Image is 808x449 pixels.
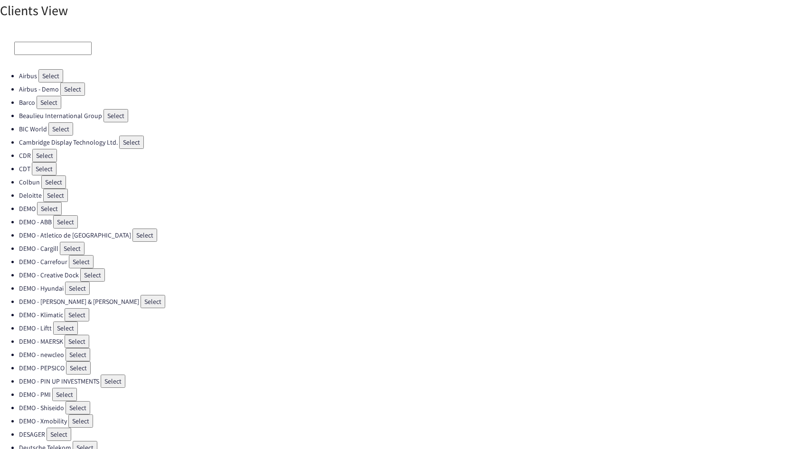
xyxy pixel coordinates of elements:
[19,282,808,295] li: DEMO - Hyundai
[19,136,808,149] li: Cambridge Display Technology Ltd.
[19,321,808,335] li: DEMO - Liftt
[47,428,71,441] button: Select
[65,335,89,348] button: Select
[101,375,125,388] button: Select
[60,82,85,96] button: Select
[19,375,808,388] li: DEMO - PIN UP INVESTMENTS
[60,242,85,255] button: Select
[66,361,91,375] button: Select
[19,149,808,162] li: CDR
[38,69,63,82] button: Select
[141,295,165,308] button: Select
[37,96,61,109] button: Select
[19,268,808,282] li: DEMO - Creative Dock
[19,69,808,82] li: Airbus
[19,162,808,175] li: CDT
[19,202,808,215] li: DEMO
[103,109,128,122] button: Select
[119,136,144,149] button: Select
[53,321,78,335] button: Select
[132,229,157,242] button: Select
[19,335,808,348] li: DEMO - MAERSK
[19,189,808,202] li: Deloitte
[761,403,808,449] iframe: Chat Widget
[19,109,808,122] li: Beaulieu International Group
[761,403,808,449] div: Widget de chat
[19,348,808,361] li: DEMO - newcleo
[19,122,808,136] li: BIC World
[66,348,90,361] button: Select
[19,255,808,268] li: DEMO - Carrefour
[69,255,94,268] button: Select
[19,175,808,189] li: Colbun
[19,414,808,428] li: DEMO - Xmobility
[48,122,73,136] button: Select
[19,401,808,414] li: DEMO - Shiseido
[65,282,90,295] button: Select
[53,215,78,229] button: Select
[19,82,808,96] li: Airbus - Demo
[19,229,808,242] li: DEMO - Atletico de [GEOGRAPHIC_DATA]
[19,361,808,375] li: DEMO - PEPSICO
[19,428,808,441] li: DESAGER
[41,175,66,189] button: Select
[66,401,90,414] button: Select
[19,96,808,109] li: Barco
[52,388,77,401] button: Select
[43,189,68,202] button: Select
[68,414,93,428] button: Select
[19,308,808,321] li: DEMO - Klimatic
[32,162,56,175] button: Select
[32,149,57,162] button: Select
[19,388,808,401] li: DEMO - PMI
[19,215,808,229] li: DEMO - ABB
[65,308,89,321] button: Select
[19,242,808,255] li: DEMO - Cargill
[19,295,808,308] li: DEMO - [PERSON_NAME] & [PERSON_NAME]
[80,268,105,282] button: Select
[37,202,62,215] button: Select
